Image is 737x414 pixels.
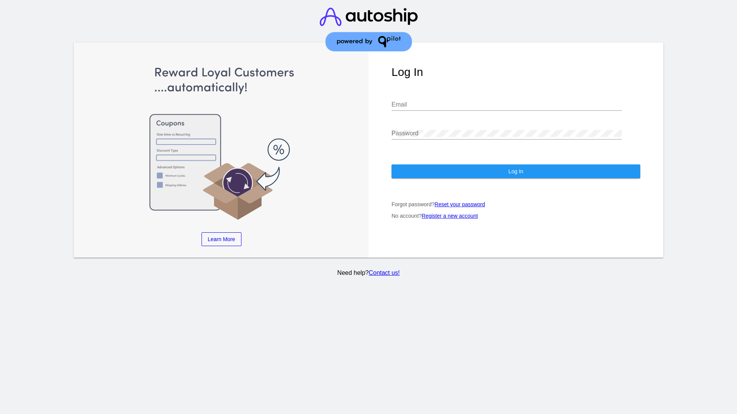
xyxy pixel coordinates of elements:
[422,213,478,219] a: Register a new account
[508,168,523,174] span: Log In
[435,201,485,207] a: Reset your password
[73,269,665,276] p: Need help?
[392,213,640,219] p: No account?
[392,101,622,108] input: Email
[208,236,235,242] span: Learn More
[392,66,640,79] h1: Log In
[392,164,640,178] button: Log In
[392,201,640,207] p: Forgot password?
[202,232,241,246] a: Learn More
[97,66,346,221] img: Apply Coupons Automatically to Scheduled Orders with QPilot
[368,269,400,276] a: Contact us!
